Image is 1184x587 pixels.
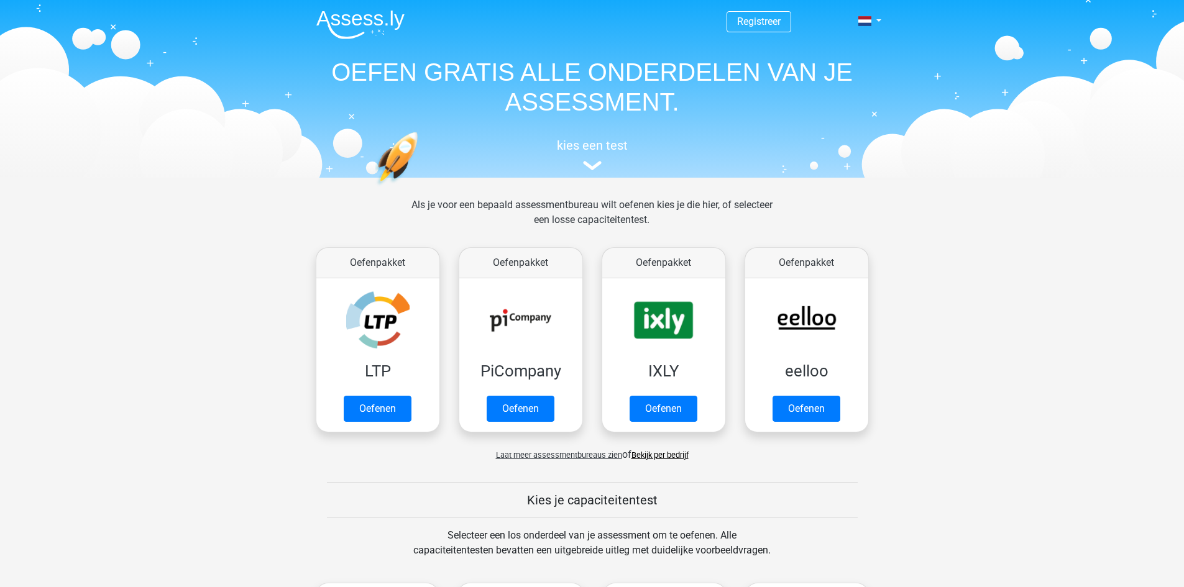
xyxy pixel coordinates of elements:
[327,493,858,507] h5: Kies je capaciteitentest
[496,450,622,460] span: Laat meer assessmentbureaus zien
[583,161,602,170] img: assessment
[316,10,405,39] img: Assessly
[773,396,840,422] a: Oefenen
[306,138,878,153] h5: kies een test
[402,528,782,573] div: Selecteer een los onderdeel van je assessment om te oefenen. Alle capaciteitentesten bevatten een...
[631,450,689,460] a: Bekijk per bedrijf
[630,396,697,422] a: Oefenen
[344,396,411,422] a: Oefenen
[375,132,466,244] img: oefenen
[306,57,878,117] h1: OEFEN GRATIS ALLE ONDERDELEN VAN JE ASSESSMENT.
[487,396,554,422] a: Oefenen
[306,138,878,171] a: kies een test
[402,198,782,242] div: Als je voor een bepaald assessmentbureau wilt oefenen kies je die hier, of selecteer een losse ca...
[306,437,878,462] div: of
[737,16,781,27] a: Registreer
